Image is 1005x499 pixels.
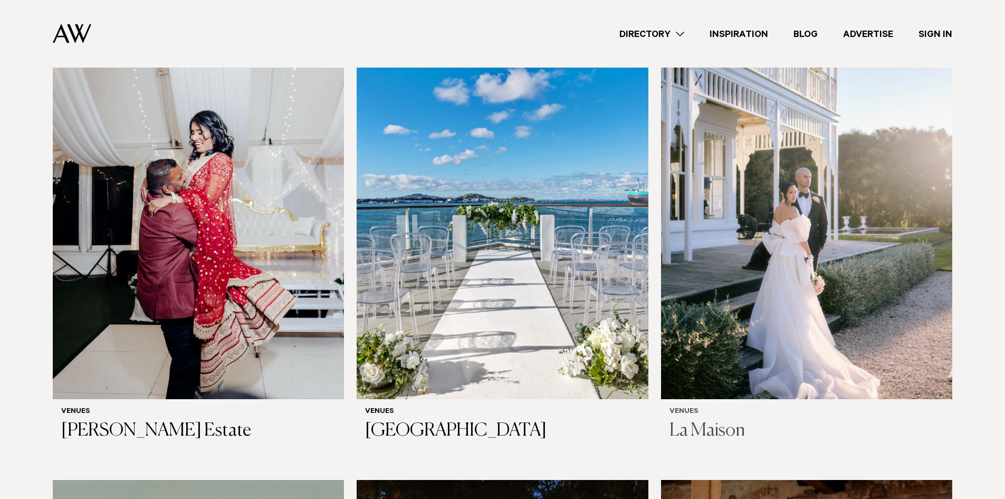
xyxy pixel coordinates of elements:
img: Bride with puffy dress in front of homestead [661,8,952,399]
a: Sign In [906,27,965,41]
h3: La Maison [669,420,944,442]
img: Auckland Weddings Logo [53,24,91,43]
h3: [GEOGRAPHIC_DATA] [365,420,639,442]
img: Auckland Weddings Venues | Allely Estate [53,8,344,399]
img: Outdoor rooftop ceremony Auckland venue [357,8,648,399]
a: Advertise [830,27,906,41]
a: Directory [607,27,697,41]
h6: Venues [365,408,639,417]
a: Blog [781,27,830,41]
a: Bride with puffy dress in front of homestead Venues La Maison [661,8,952,451]
a: Outdoor rooftop ceremony Auckland venue Venues [GEOGRAPHIC_DATA] [357,8,648,451]
h6: Venues [61,408,336,417]
h3: [PERSON_NAME] Estate [61,420,336,442]
a: Inspiration [697,27,781,41]
a: Auckland Weddings Venues | Allely Estate Venues [PERSON_NAME] Estate [53,8,344,451]
h6: Venues [669,408,944,417]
